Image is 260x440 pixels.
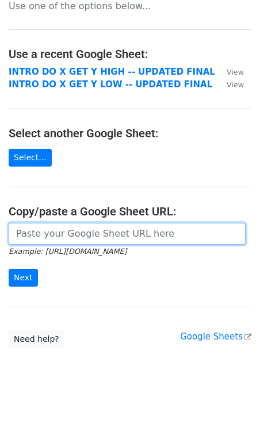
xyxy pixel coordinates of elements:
[9,47,251,61] h4: Use a recent Google Sheet:
[9,330,64,348] a: Need help?
[180,331,251,342] a: Google Sheets
[202,385,260,440] iframe: Chat Widget
[227,80,244,89] small: View
[227,68,244,76] small: View
[9,223,246,245] input: Paste your Google Sheet URL here
[9,67,215,77] a: INTRO DO X GET Y HIGH -- UPDATED FINAL
[9,269,38,287] input: Next
[9,79,212,90] a: INTRO DO X GET Y LOW -- UPDATED FINAL
[9,126,251,140] h4: Select another Google Sheet:
[9,149,52,167] a: Select...
[9,204,251,218] h4: Copy/paste a Google Sheet URL:
[9,247,127,256] small: Example: [URL][DOMAIN_NAME]
[215,79,244,90] a: View
[215,67,244,77] a: View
